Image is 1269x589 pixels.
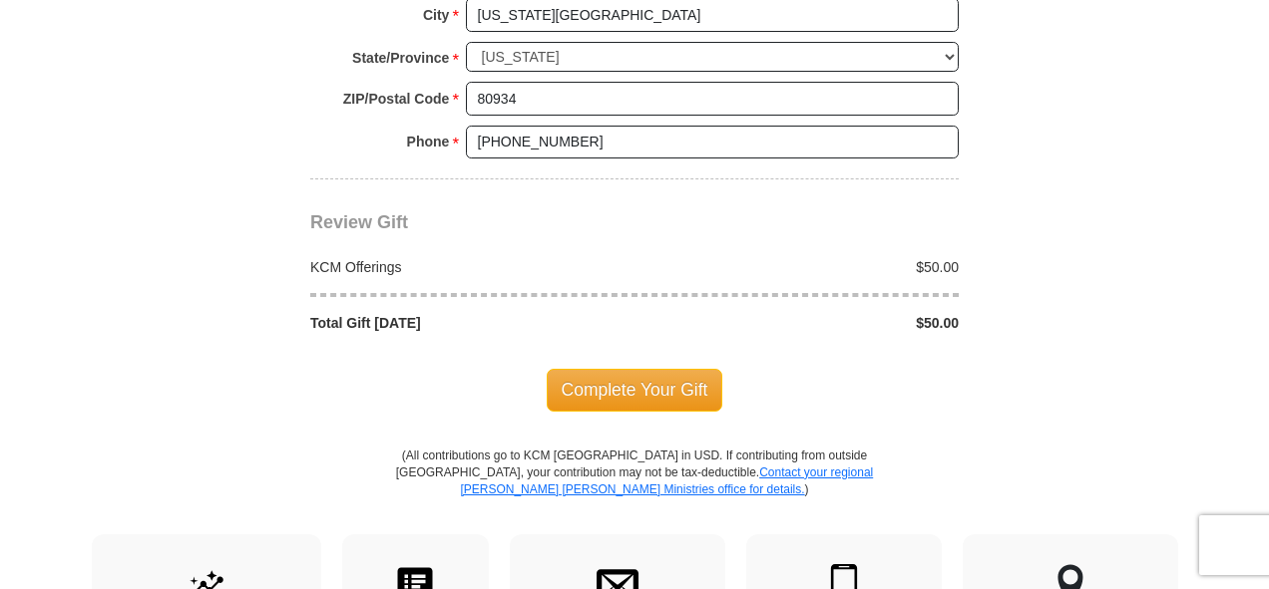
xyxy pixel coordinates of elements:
p: (All contributions go to KCM [GEOGRAPHIC_DATA] in USD. If contributing from outside [GEOGRAPHIC_D... [395,447,874,534]
span: Complete Your Gift [547,369,723,411]
div: Total Gift [DATE] [300,313,635,333]
a: Contact your regional [PERSON_NAME] [PERSON_NAME] Ministries office for details. [460,465,873,496]
strong: City [423,1,449,29]
span: Review Gift [310,212,408,232]
div: KCM Offerings [300,257,635,277]
strong: ZIP/Postal Code [343,85,450,113]
div: $50.00 [634,313,970,333]
div: $50.00 [634,257,970,277]
strong: Phone [407,128,450,155]
strong: State/Province [352,44,449,72]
